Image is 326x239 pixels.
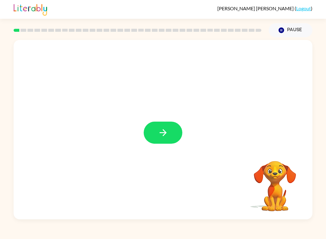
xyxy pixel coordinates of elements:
div: ( ) [217,5,312,11]
a: Logout [296,5,311,11]
span: [PERSON_NAME] [PERSON_NAME] [217,5,295,11]
button: Pause [269,23,312,37]
video: Your browser must support playing .mp4 files to use Literably. Please try using another browser. [245,152,305,212]
img: Literably [14,2,47,16]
